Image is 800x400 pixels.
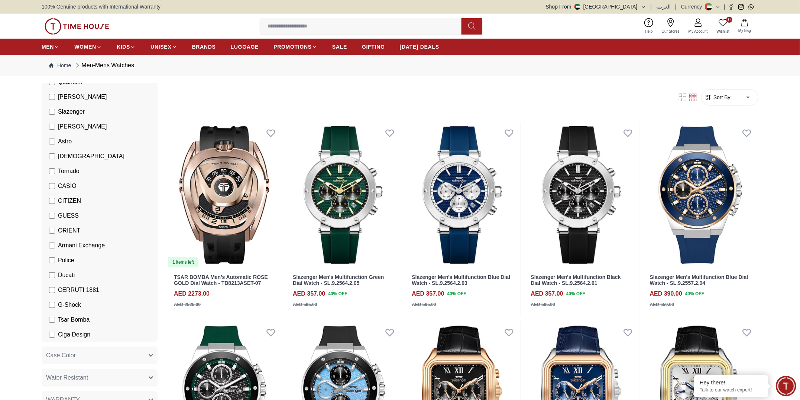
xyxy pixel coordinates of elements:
[49,94,55,100] input: [PERSON_NAME]
[531,274,621,286] a: Slazenger Men's Multifunction Black Dial Watch - SL.9.2564.2.01
[49,228,55,234] input: ORIENT
[656,3,671,10] button: العربية
[74,40,102,53] a: WOMEN
[74,61,134,70] div: Men-Mens Watches
[686,29,711,34] span: My Account
[231,43,259,51] span: LUGGAGE
[49,183,55,189] input: CASIO
[58,152,124,161] span: [DEMOGRAPHIC_DATA]
[49,272,55,278] input: Ducati
[273,43,312,51] span: PROMOTIONS
[166,122,282,268] img: TSAR BOMBA Men's Automatic ROSE GOLD Dial Watch - TB8213ASET-07
[650,289,682,298] h4: AED 390.00
[748,4,754,10] a: Whatsapp
[681,3,705,10] div: Currency
[712,17,734,36] a: 0Wishlist
[642,122,758,268] img: Slazenger Men's Multifunction Blue Dial Watch - SL.9.2557.2.04
[447,290,466,297] span: 40 % OFF
[328,290,347,297] span: 40 % OFF
[42,3,161,10] span: 100% Genuine products with International Warranty
[42,40,59,53] a: MEN
[58,122,107,131] span: [PERSON_NAME]
[293,289,325,298] h4: AED 357.00
[724,3,725,10] span: |
[46,373,88,382] span: Water Resistant
[58,330,90,339] span: Ciga Design
[174,301,201,308] div: AED 2525.00
[58,315,90,324] span: Tsar Bomba
[546,3,646,10] button: Shop From[GEOGRAPHIC_DATA]
[675,3,677,10] span: |
[714,29,732,34] span: Wishlist
[712,94,732,101] span: Sort By:
[49,317,55,323] input: Tsar Bomba
[150,43,171,51] span: UNISEX
[650,274,748,286] a: Slazenger Men's Multifunction Blue Dial Watch - SL.9.2557.2.04
[659,29,683,34] span: Our Stores
[293,301,317,308] div: AED 595.00
[404,122,520,268] img: Slazenger Men's Multifunction Blue Dial Watch - SL.9.2564.2.03
[574,4,580,10] img: United Arab Emirates
[332,43,347,51] span: SALE
[49,243,55,248] input: Armani Exchange
[726,17,732,23] span: 0
[734,17,755,35] button: My Bag
[58,300,81,309] span: G-Shock
[412,289,444,298] h4: AED 357.00
[705,94,732,101] button: Sort By:
[776,376,796,396] div: Chat Widget
[58,182,77,191] span: CASIO
[49,168,55,174] input: Tornado
[49,153,55,159] input: [DEMOGRAPHIC_DATA]
[58,167,80,176] span: Tornado
[531,301,555,308] div: AED 595.00
[192,40,216,53] a: BRANDS
[49,109,55,115] input: Slazenger
[192,43,216,51] span: BRANDS
[49,124,55,130] input: [PERSON_NAME]
[58,196,81,205] span: CITIZEN
[412,274,510,286] a: Slazenger Men's Multifunction Blue Dial Watch - SL.9.2564.2.03
[58,107,85,116] span: Slazenger
[651,3,652,10] span: |
[531,289,563,298] h4: AED 357.00
[735,28,754,33] span: My Bag
[49,257,55,263] input: Police
[58,271,75,280] span: Ducati
[49,302,55,308] input: G-Shock
[49,198,55,204] input: CITIZEN
[273,40,317,53] a: PROMOTIONS
[332,40,347,53] a: SALE
[49,139,55,144] input: Astro
[412,301,436,308] div: AED 595.00
[49,62,71,69] a: Home
[650,301,674,308] div: AED 650.00
[46,351,76,360] span: Case Color
[642,29,656,34] span: Help
[58,211,79,220] span: GUESS
[685,290,704,297] span: 40 % OFF
[174,289,210,298] h4: AED 2273.00
[117,40,136,53] a: KIDS
[641,17,657,36] a: Help
[42,369,158,387] button: Water Resistant
[400,43,439,51] span: [DATE] DEALS
[728,4,734,10] a: Facebook
[45,18,109,35] img: ...
[174,274,268,286] a: TSAR BOMBA Men's Automatic ROSE GOLD Dial Watch - TB8213ASET-07
[657,17,684,36] a: Our Stores
[42,43,54,51] span: MEN
[524,122,639,268] img: Slazenger Men's Multifunction Black Dial Watch - SL.9.2564.2.01
[58,256,74,265] span: Police
[166,122,282,268] a: TSAR BOMBA Men's Automatic ROSE GOLD Dial Watch - TB8213ASET-071 items left
[168,257,198,267] div: 1 items left
[58,226,80,235] span: ORIENT
[49,287,55,293] input: CERRUTI 1881
[58,137,72,146] span: Astro
[42,55,758,76] nav: Breadcrumb
[117,43,130,51] span: KIDS
[285,122,401,268] img: Slazenger Men's Multifunction Green Dial Watch - SL.9.2564.2.05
